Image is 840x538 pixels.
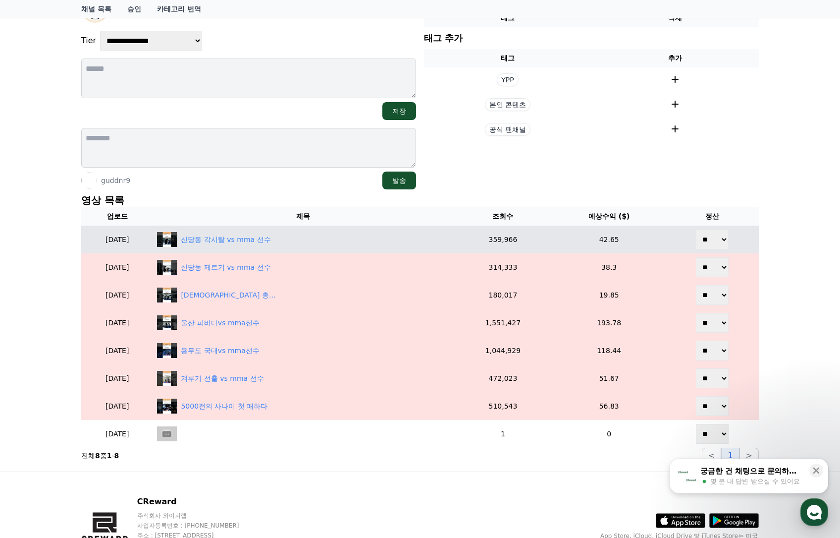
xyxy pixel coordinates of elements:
[137,522,311,530] p: 사업자등록번호 : [PHONE_NUMBER]
[553,337,666,364] td: 118.44
[101,176,130,185] p: guddnr9
[81,207,153,226] th: 업로드
[157,232,449,247] a: 신당동 각시탈 vs mma 선수 신당동 각시탈 vs mma 선수
[157,315,449,330] a: 울산 피바다vs mma선수 울산 피바다vs mma선수
[453,392,552,420] td: 510,543
[157,260,177,275] img: 신당동 제트기 vs mma 선수
[553,392,666,420] td: 56.83
[128,314,190,339] a: 설정
[453,281,552,309] td: 180,017
[702,448,721,464] button: <
[739,448,759,464] button: >
[153,207,453,226] th: 제목
[81,193,759,207] p: 영상 목록
[81,173,97,188] img: guddnr9
[81,420,153,448] td: [DATE]
[591,49,759,67] th: 추가
[81,35,96,47] p: Tier
[81,337,153,364] td: [DATE]
[157,343,177,358] img: 용무도 국대vs mma선수
[95,452,100,460] strong: 8
[721,448,739,464] button: 1
[553,281,666,309] td: 19.85
[157,399,177,414] img: 5000전의 사나이 첫 패하다
[65,314,128,339] a: 대화
[181,318,259,328] div: 울산 피바다vs mma선수
[424,31,463,45] p: 태그 추가
[81,253,153,281] td: [DATE]
[3,314,65,339] a: 홈
[181,373,263,384] div: 겨루기 선출 vs mma 선수
[153,329,165,337] span: 설정
[453,364,552,392] td: 472,023
[81,451,119,461] p: 전체 중 -
[181,290,280,300] div: 교도소 총반장 프로 선수에게 도전하다
[81,226,153,253] td: [DATE]
[453,309,552,337] td: 1,551,427
[553,420,666,448] td: 0
[157,371,177,386] img: 겨루기 선출 vs mma 선수
[181,262,270,273] div: 신당동 제트기 vs mma 선수
[553,207,666,226] th: 예상수익 ($)
[553,253,666,281] td: 38.3
[157,315,177,330] img: 울산 피바다vs mma선수
[137,512,311,520] p: 주식회사 와이피랩
[181,346,259,356] div: 용무도 국대vs mma선수
[181,401,267,412] div: 5000전의 사나이 첫 패하다
[157,232,177,247] img: 신당동 각시탈 vs mma 선수
[31,329,37,337] span: 홈
[157,260,449,275] a: 신당동 제트기 vs mma 선수 신당동 제트기 vs mma 선수
[453,253,552,281] td: 314,333
[81,392,153,420] td: [DATE]
[114,452,119,460] strong: 8
[553,309,666,337] td: 193.78
[81,281,153,309] td: [DATE]
[157,288,449,302] a: 교도소 총반장 프로 선수에게 도전하다 [DEMOGRAPHIC_DATA] 총반장 프로 선수에게 도전하다
[453,337,552,364] td: 1,044,929
[157,343,449,358] a: 용무도 국대vs mma선수 용무도 국대vs mma선수
[157,399,449,414] a: 5000전의 사나이 첫 패하다 5000전의 사나이 첫 패하다
[497,73,518,86] span: YPP
[81,309,153,337] td: [DATE]
[485,98,530,111] span: 본인 콘텐츠
[107,452,112,460] strong: 1
[453,207,552,226] th: 조회수
[424,49,591,67] th: 태그
[453,226,552,253] td: 359,966
[453,420,552,448] td: 1
[81,364,153,392] td: [DATE]
[157,426,177,441] img: default.jpg
[382,172,416,189] button: 발송
[91,330,103,338] span: 대화
[666,207,759,226] th: 정산
[485,123,530,136] span: 공식 팬채널
[553,226,666,253] td: 42.65
[137,496,311,508] p: CReward
[553,364,666,392] td: 51.67
[157,288,177,302] img: 교도소 총반장 프로 선수에게 도전하다
[382,102,416,120] button: 저장
[181,235,270,245] div: 신당동 각시탈 vs mma 선수
[157,371,449,386] a: 겨루기 선출 vs mma 선수 겨루기 선출 vs mma 선수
